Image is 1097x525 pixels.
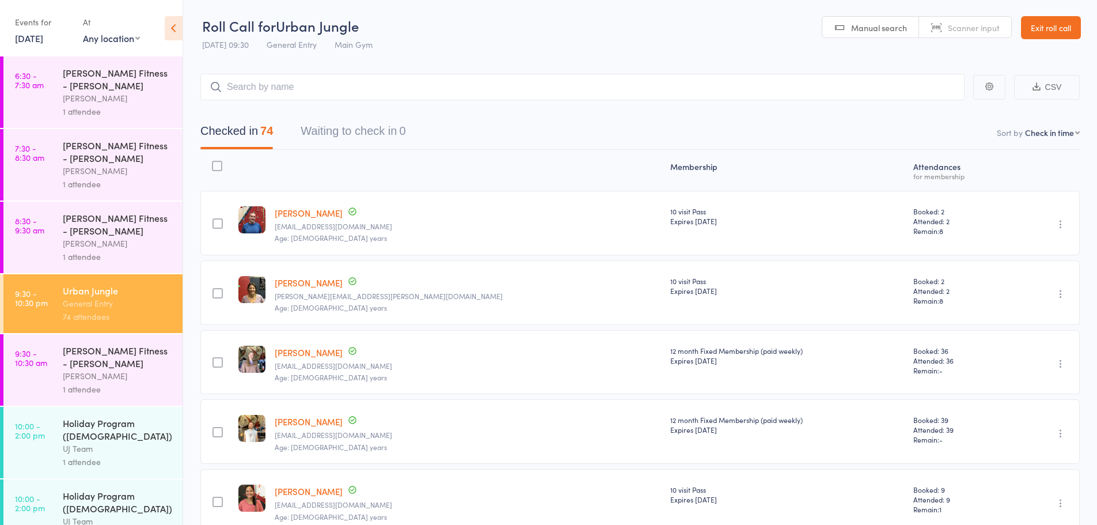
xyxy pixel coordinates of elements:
div: Membership [666,155,909,186]
a: 8:30 -9:30 am[PERSON_NAME] Fitness - [PERSON_NAME][PERSON_NAME]1 attendee [3,202,183,273]
span: Main Gym [335,39,373,50]
span: Attended: 9 [913,494,1005,504]
img: image1674553692.png [238,485,265,512]
time: 6:30 - 7:30 am [15,71,44,89]
div: Expires [DATE] [670,356,904,365]
div: Holiday Program ([DEMOGRAPHIC_DATA]) [63,417,173,442]
div: for membership [913,172,1005,180]
div: 1 attendee [63,455,173,469]
span: Scanner input [948,22,1000,33]
div: [PERSON_NAME] Fitness - [PERSON_NAME] [63,211,173,237]
span: Booked: 2 [913,276,1005,286]
span: Age: [DEMOGRAPHIC_DATA] years [275,303,387,312]
small: Sandra.evans@yahoo.de [275,292,661,300]
time: 9:30 - 10:30 am [15,349,47,367]
div: At [83,13,140,32]
a: [PERSON_NAME] [275,416,343,428]
span: Age: [DEMOGRAPHIC_DATA] years [275,372,387,382]
div: 74 attendees [63,310,173,323]
span: Age: [DEMOGRAPHIC_DATA] years [275,233,387,243]
div: 0 [399,124,405,137]
a: Exit roll call [1021,16,1081,39]
span: Booked: 2 [913,206,1005,216]
a: [PERSON_NAME] [275,277,343,289]
div: Expires [DATE] [670,425,904,435]
span: Age: [DEMOGRAPHIC_DATA] years [275,442,387,452]
div: 12 month Fixed Membership (paid weekly) [670,415,904,435]
a: 9:30 -10:30 am[PERSON_NAME] Fitness - [PERSON_NAME][PERSON_NAME]1 attendee [3,334,183,406]
div: Any location [83,32,140,44]
span: Remain: [913,296,1005,305]
span: General Entry [267,39,317,50]
div: Expires [DATE] [670,494,904,504]
div: 12 month Fixed Membership (paid weekly) [670,346,904,365]
button: Waiting to check in0 [301,119,405,149]
button: CSV [1014,75,1080,100]
a: 10:00 -2:00 pmHoliday Program ([DEMOGRAPHIC_DATA])UJ Team1 attendee [3,407,183,478]
small: sandrakrueger2@icloud.com [275,362,661,370]
span: 8 [939,296,943,305]
span: 1 [939,504,942,514]
div: [PERSON_NAME] [63,237,173,250]
a: 7:30 -8:30 am[PERSON_NAME] Fitness - [PERSON_NAME][PERSON_NAME]1 attendee [3,129,183,201]
div: 10 visit Pass [670,276,904,296]
span: Remain: [913,226,1005,236]
span: Booked: 39 [913,415,1005,425]
div: 10 visit Pass [670,206,904,226]
img: image1747530538.png [238,346,265,373]
time: 9:30 - 10:30 pm [15,289,48,307]
span: Attended: 36 [913,356,1005,365]
span: Remain: [913,365,1005,375]
small: larskrueger3@outlook.de [275,431,661,439]
time: 10:00 - 2:00 pm [15,494,45,512]
div: [PERSON_NAME] Fitness - [PERSON_NAME] [63,139,173,164]
span: Manual search [851,22,907,33]
img: image1673005770.png [238,206,265,233]
span: Age: [DEMOGRAPHIC_DATA] years [275,512,387,522]
div: 1 attendee [63,250,173,263]
a: [PERSON_NAME] [275,207,343,219]
span: Urban Jungle [276,16,359,35]
a: 9:30 -10:30 pmUrban JungleGeneral Entry74 attendees [3,274,183,333]
div: General Entry [63,297,173,310]
input: Search by name [200,74,965,100]
div: [PERSON_NAME] [63,369,173,383]
div: 74 [260,124,273,137]
a: [DATE] [15,32,43,44]
label: Sort by [997,127,1023,138]
span: Roll Call for [202,16,276,35]
div: 1 attendee [63,383,173,396]
span: - [939,435,943,444]
time: 7:30 - 8:30 am [15,143,44,162]
span: Booked: 9 [913,485,1005,494]
a: [PERSON_NAME] [275,346,343,358]
span: Attended: 2 [913,286,1005,296]
div: Holiday Program ([DEMOGRAPHIC_DATA]) [63,489,173,515]
time: 10:00 - 2:00 pm [15,421,45,440]
span: 8 [939,226,943,236]
span: Attended: 2 [913,216,1005,226]
div: [PERSON_NAME] Fitness - [PERSON_NAME] [63,66,173,92]
div: UJ Team [63,442,173,455]
div: 10 visit Pass [670,485,904,504]
span: Remain: [913,504,1005,514]
span: Booked: 36 [913,346,1005,356]
div: Check in time [1025,127,1074,138]
span: [DATE] 09:30 [202,39,249,50]
div: Expires [DATE] [670,286,904,296]
div: Atten­dances [909,155,1009,186]
div: Urban Jungle [63,284,173,297]
span: Remain: [913,435,1005,444]
span: Attended: 39 [913,425,1005,435]
div: Events for [15,13,71,32]
div: Expires [DATE] [670,216,904,226]
span: - [939,365,943,375]
small: jason_hicks77@hotmail.com [275,222,661,231]
button: Checked in74 [200,119,273,149]
a: 6:30 -7:30 am[PERSON_NAME] Fitness - [PERSON_NAME][PERSON_NAME]1 attendee [3,56,183,128]
a: [PERSON_NAME] [275,485,343,497]
div: [PERSON_NAME] [63,164,173,177]
div: 1 attendee [63,105,173,118]
small: jevinaraj@yahoo.com.au [275,501,661,509]
img: image1747530403.png [238,415,265,442]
